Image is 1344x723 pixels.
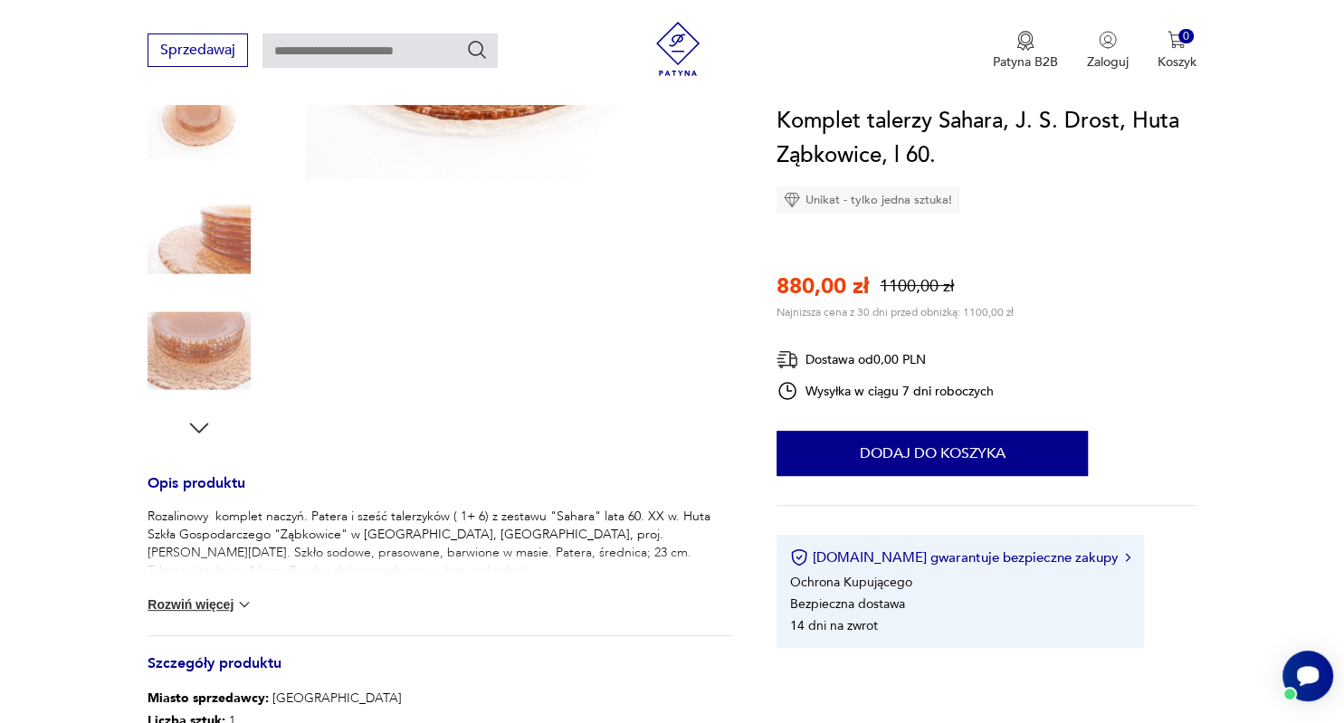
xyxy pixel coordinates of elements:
[651,22,705,76] img: Patyna - sklep z meblami i dekoracjami vintage
[777,305,1014,319] p: Najniższa cena z 30 dni przed obniżką: 1100,00 zł
[777,348,994,371] div: Dostawa od 0,00 PLN
[1016,31,1034,51] img: Ikona medalu
[784,192,800,208] img: Ikona diamentu
[790,617,878,634] li: 14 dni na zwrot
[148,45,248,58] a: Sprzedawaj
[777,380,994,402] div: Wysyłka w ciągu 7 dni roboczych
[148,33,248,67] button: Sprzedawaj
[148,595,253,614] button: Rozwiń więcej
[148,69,251,172] img: Zdjęcie produktu Komplet talerzy Sahara, J. S. Drost, Huta Ząbkowice, l 60.
[790,574,912,591] li: Ochrona Kupującego
[1125,553,1130,562] img: Ikona strzałki w prawo
[790,595,905,613] li: Bezpieczna dostawa
[993,31,1058,71] button: Patyna B2B
[1158,53,1196,71] p: Koszyk
[235,595,253,614] img: chevron down
[1282,651,1333,701] iframe: Smartsupp widget button
[1158,31,1196,71] button: 0Koszyk
[1099,31,1117,49] img: Ikonka użytkownika
[790,548,808,566] img: Ikona certyfikatu
[148,688,624,710] p: [GEOGRAPHIC_DATA]
[777,186,959,214] div: Unikat - tylko jedna sztuka!
[148,508,733,580] p: Rozalinowy komplet naczyń. Patera i sześć talerzyków ( 1+ 6) z zestawu "Sahara" lata 60. XX w. Hu...
[777,348,798,371] img: Ikona dostawy
[148,658,733,688] h3: Szczegóły produktu
[466,39,488,61] button: Szukaj
[1087,31,1129,71] button: Zaloguj
[777,104,1196,173] h1: Komplet talerzy Sahara, J. S. Drost, Huta Ząbkowice, l 60.
[880,275,954,298] p: 1100,00 zł
[993,31,1058,71] a: Ikona medaluPatyna B2B
[148,184,251,287] img: Zdjęcie produktu Komplet talerzy Sahara, J. S. Drost, Huta Ząbkowice, l 60.
[790,548,1130,566] button: [DOMAIN_NAME] gwarantuje bezpieczne zakupy
[148,300,251,403] img: Zdjęcie produktu Komplet talerzy Sahara, J. S. Drost, Huta Ząbkowice, l 60.
[1087,53,1129,71] p: Zaloguj
[777,431,1088,476] button: Dodaj do koszyka
[993,53,1058,71] p: Patyna B2B
[148,690,269,707] b: Miasto sprzedawcy :
[1178,29,1194,44] div: 0
[777,271,869,301] p: 880,00 zł
[1168,31,1186,49] img: Ikona koszyka
[148,478,733,508] h3: Opis produktu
